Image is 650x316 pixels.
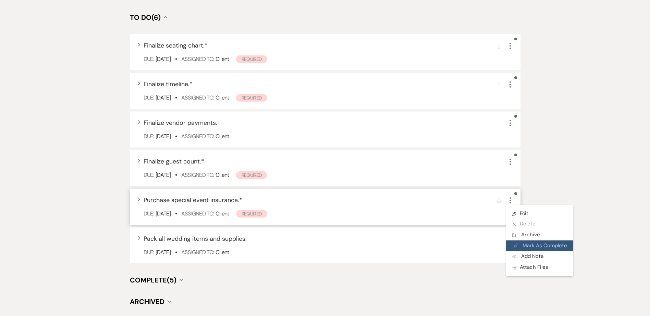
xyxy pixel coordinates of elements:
[144,197,242,203] button: Purchase special event insurance.*
[175,94,177,101] b: •
[181,133,214,140] span: Assigned To:
[216,55,229,63] span: Client
[216,210,229,217] span: Client
[144,120,217,126] button: Finalize vendor payments.
[216,249,229,256] span: Client
[181,55,214,63] span: Assigned To:
[216,133,229,140] span: Client
[156,171,171,179] span: [DATE]
[236,94,268,102] span: Required
[144,236,247,242] button: Pack all wedding items and supplies.
[130,14,168,21] button: To Do(6)
[216,94,229,101] span: Client
[130,277,183,284] button: Complete(5)
[506,251,573,262] button: Add Note
[216,171,229,179] span: Client
[236,171,268,179] span: Required
[181,249,214,256] span: Assigned To:
[506,208,573,219] a: Edit
[144,196,242,204] span: Purchase special event insurance. *
[156,133,171,140] span: [DATE]
[144,119,217,127] span: Finalize vendor payments.
[175,133,177,140] b: •
[130,298,171,305] button: Archived
[506,219,573,229] button: Delete
[175,210,177,217] b: •
[130,276,176,285] span: Complete (5)
[144,94,154,101] span: Due:
[144,133,154,140] span: Due:
[175,171,177,179] b: •
[506,262,573,273] button: Attach Files
[156,55,171,63] span: [DATE]
[181,94,214,101] span: Assigned To:
[175,55,177,63] b: •
[506,229,573,240] button: Archive
[236,210,268,218] span: Required
[144,158,204,164] button: Finalize guest count.*
[144,171,154,179] span: Due:
[144,55,154,63] span: Due:
[144,80,193,88] span: Finalize timeline. *
[144,41,208,50] span: Finalize seating chart. *
[144,81,193,87] button: Finalize timeline.*
[156,94,171,101] span: [DATE]
[144,210,154,217] span: Due:
[144,235,247,243] span: Pack all wedding items and supplies.
[130,297,164,306] span: Archived
[181,171,214,179] span: Assigned To:
[156,210,171,217] span: [DATE]
[144,157,204,166] span: Finalize guest count. *
[130,13,161,22] span: To Do (6)
[236,55,268,63] span: Required
[144,42,208,49] button: Finalize seating chart.*
[506,240,573,251] button: Mark As Complete
[181,210,214,217] span: Assigned To:
[156,249,171,256] span: [DATE]
[175,249,177,256] b: •
[512,264,548,271] span: Attach Files
[144,249,154,256] span: Due:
